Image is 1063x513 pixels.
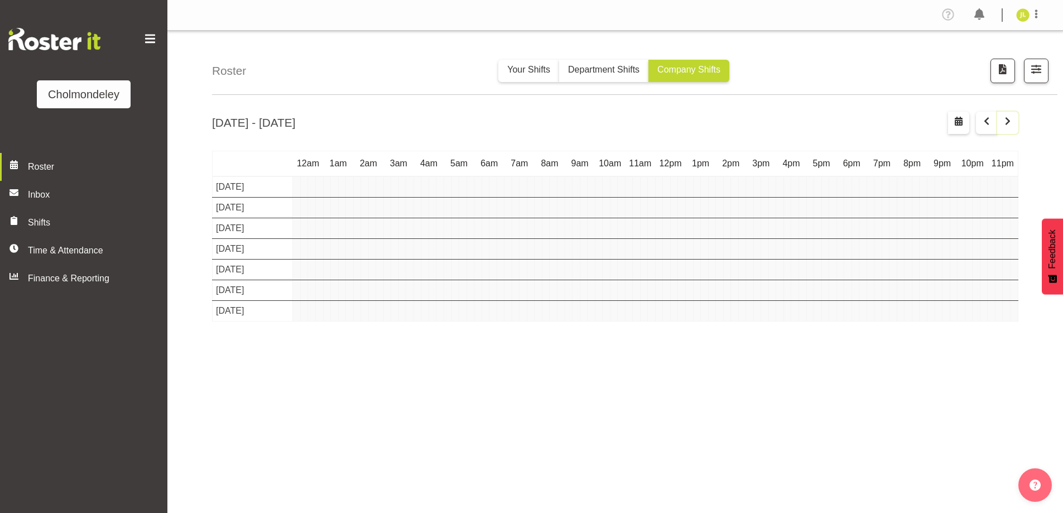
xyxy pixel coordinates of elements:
td: [DATE] [213,280,293,300]
th: 5pm [806,151,836,176]
th: 12am [293,151,323,176]
th: 9pm [927,151,958,176]
td: [DATE] [213,176,293,198]
span: Feedback [1046,229,1059,269]
th: 7am [504,151,535,176]
td: [DATE] [213,197,293,218]
th: 11pm [988,151,1018,176]
div: Cholmondeley [48,86,119,103]
button: Company Shifts [648,60,729,82]
button: Download a PDF of the roster according to the set date range. [990,59,1015,83]
th: 1pm [686,151,716,176]
span: Department Shifts [568,65,639,74]
img: help-xxl-2.png [1030,480,1041,491]
span: Roster [28,160,162,174]
td: [DATE] [213,218,293,238]
th: 9am [565,151,595,176]
th: 3pm [746,151,776,176]
span: Company Shifts [657,65,720,74]
th: 3am [383,151,413,176]
th: 8pm [897,151,927,176]
th: 2am [353,151,383,176]
button: Department Shifts [559,60,648,82]
th: 12pm [655,151,685,176]
th: 5am [444,151,474,176]
span: Inbox [28,188,162,202]
img: jay-lowe9524.jpg [1016,8,1030,22]
button: Your Shifts [498,60,559,82]
span: Finance & Reporting [28,272,145,285]
span: Shifts [28,216,145,229]
th: 2pm [716,151,746,176]
img: Rosterit website logo [8,28,100,50]
button: Filter Shifts [1024,59,1048,83]
th: 7pm [867,151,897,176]
th: 4am [413,151,444,176]
th: 6am [474,151,504,176]
span: Time & Attendance [28,244,145,257]
th: 11am [625,151,655,176]
button: Select a specific date within the roster. [948,112,969,134]
th: 4pm [776,151,806,176]
h4: Roster [212,62,246,79]
td: [DATE] [213,238,293,259]
th: 8am [535,151,565,176]
th: 6pm [836,151,867,176]
td: [DATE] [213,259,293,280]
button: Feedback - Show survey [1042,218,1063,294]
h2: [DATE] - [DATE] [212,114,295,131]
th: 10pm [958,151,988,176]
th: 1am [323,151,353,176]
td: [DATE] [213,300,293,321]
th: 10am [595,151,625,176]
span: Your Shifts [507,65,550,74]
